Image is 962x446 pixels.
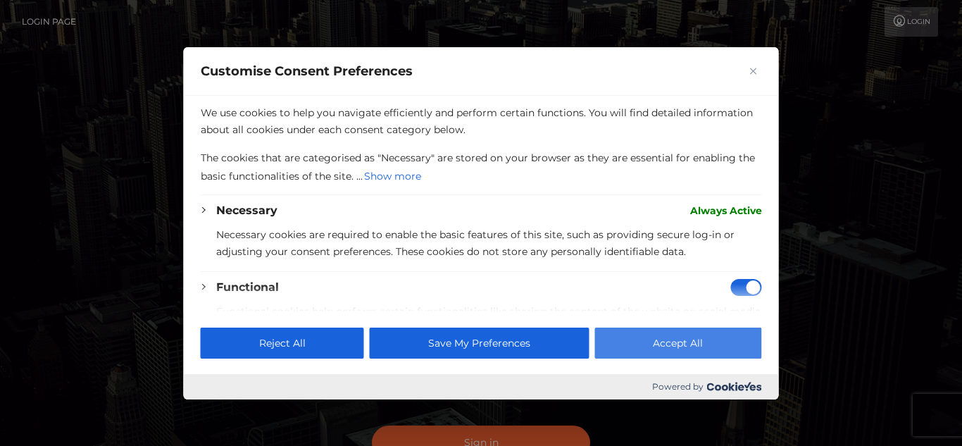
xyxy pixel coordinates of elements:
img: Close [750,67,757,74]
button: Save My Preferences [370,328,589,359]
span: Customise Consent Preferences [201,62,413,79]
p: We use cookies to help you navigate efficiently and perform certain functions. You will find deta... [201,104,762,137]
button: Functional [216,278,279,295]
p: Necessary cookies are required to enable the basic features of this site, such as providing secur... [216,225,762,259]
button: Show more [363,166,423,185]
button: Necessary [216,202,277,218]
button: Accept All [594,328,761,359]
button: Close [745,62,762,79]
div: Powered by [184,374,779,399]
span: Always Active [690,202,762,218]
div: Customise Consent Preferences [184,47,779,399]
button: Reject All [201,328,364,359]
img: Cookieyes logo [707,382,762,391]
p: The cookies that are categorised as "Necessary" are stored on your browser as they are essential ... [201,149,762,185]
input: Disable Functional [731,278,762,295]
